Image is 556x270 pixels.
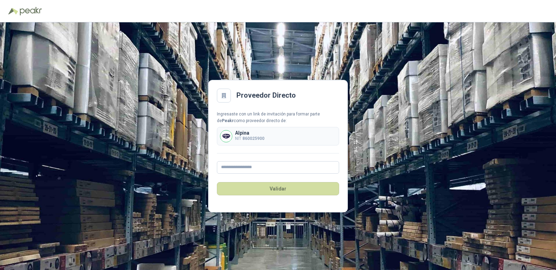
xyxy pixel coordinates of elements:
[220,130,232,142] img: Company Logo
[236,90,296,101] h2: Proveedor Directo
[8,8,18,15] img: Logo
[217,111,339,124] div: Ingresaste con un link de invitación para formar parte de como proveedor directo de:
[20,7,42,15] img: Peakr
[242,136,264,141] b: 860025900
[235,130,264,135] p: Alpina
[222,118,234,123] b: Peakr
[235,135,264,142] p: NIT
[217,182,339,195] button: Validar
